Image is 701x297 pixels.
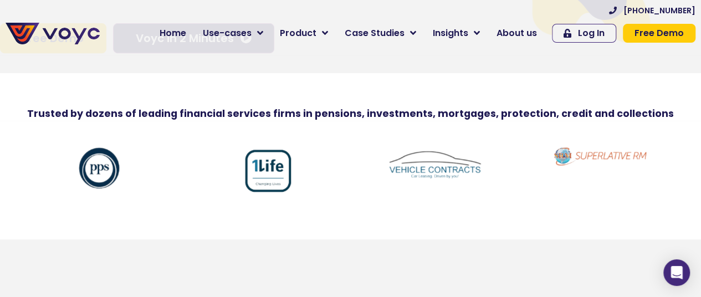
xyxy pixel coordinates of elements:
a: [PHONE_NUMBER] [609,7,695,14]
span: Home [160,27,186,40]
span: Use-cases [203,27,252,40]
div: Open Intercom Messenger [663,259,690,286]
span: Product [280,27,316,40]
img: PPS New [55,146,150,189]
span: About us [497,27,537,40]
img: vehicle contracts logo [387,146,481,181]
span: [PHONE_NUMBER] [623,7,695,14]
img: superlative [552,146,647,166]
a: Use-cases [195,22,272,44]
a: Home [151,22,195,44]
span: Job title [142,90,180,103]
img: 1life [221,146,315,193]
span: Free Demo [635,29,684,38]
span: Phone [142,44,170,57]
a: Case Studies [336,22,424,44]
a: Log In [552,24,616,43]
strong: Trusted by dozens of leading financial services firms in pensions, investments, mortgages, protec... [27,107,674,120]
a: About us [488,22,545,44]
span: Log In [578,29,605,38]
img: voyc-full-logo [6,23,100,44]
span: Insights [433,27,468,40]
a: Product [272,22,336,44]
span: Case Studies [345,27,405,40]
a: Insights [424,22,488,44]
a: Free Demo [623,24,695,43]
iframe: Customer reviews powered by Trustpilot [6,245,695,258]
